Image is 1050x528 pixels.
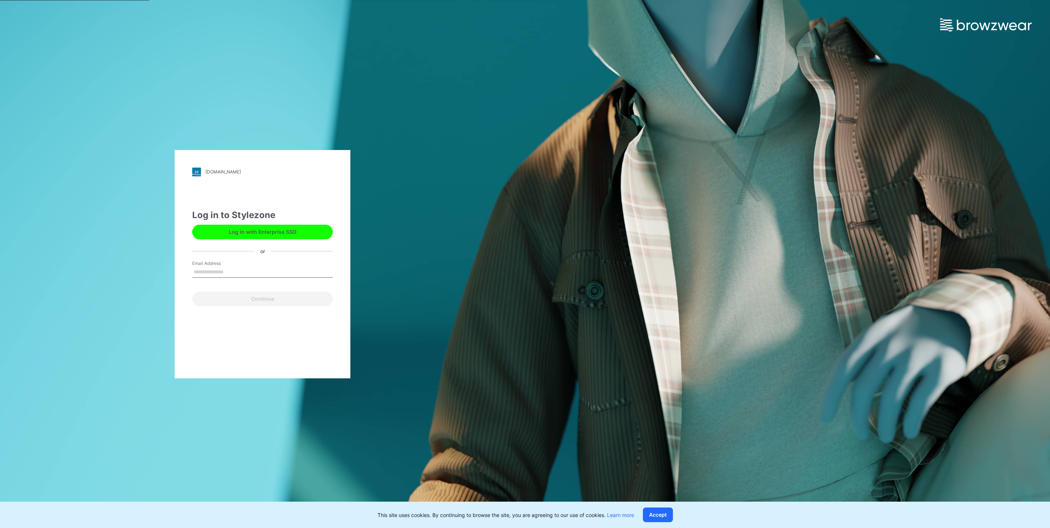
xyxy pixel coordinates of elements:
button: Log in with Enterprise SSO [192,225,333,239]
img: browzwear-logo.e42bd6dac1945053ebaf764b6aa21510.svg [940,18,1032,31]
div: or [254,247,271,255]
button: Accept [643,508,673,522]
div: Log in to Stylezone [192,209,333,222]
div: [DOMAIN_NAME] [205,169,241,175]
p: This site uses cookies. By continuing to browse the site, you are agreeing to our use of cookies. [377,511,634,519]
img: stylezone-logo.562084cfcfab977791bfbf7441f1a819.svg [192,168,201,176]
a: [DOMAIN_NAME] [192,168,333,176]
label: Email Address [192,260,243,267]
a: Learn more [607,512,634,518]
